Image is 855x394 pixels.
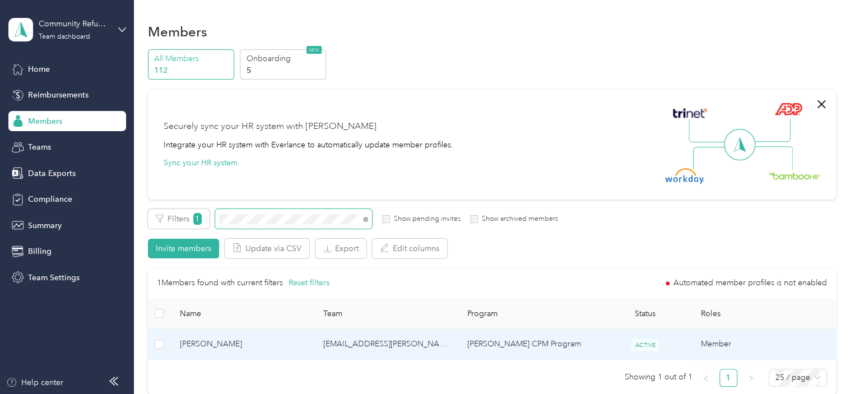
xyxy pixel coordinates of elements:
[164,120,377,133] div: Securely sync your HR system with [PERSON_NAME]
[625,369,693,386] span: Showing 1 out of 1
[390,214,461,224] label: Show pending invites
[28,220,62,231] span: Summary
[775,369,820,386] span: 25 / page
[315,239,366,258] button: Export
[673,279,827,287] span: Automated member profiles is not enabled
[719,369,737,387] li: 1
[28,89,89,101] span: Reimbursements
[754,146,793,170] img: Line Right Down
[148,26,207,38] h1: Members
[39,34,90,40] div: Team dashboard
[180,338,306,350] span: [PERSON_NAME]
[769,369,827,387] div: Page Size
[751,119,791,142] img: Line Right Up
[180,309,306,318] span: Name
[225,239,309,258] button: Update via CSV
[665,168,704,184] img: Workday
[742,369,760,387] button: right
[458,298,598,329] th: Program
[28,63,50,75] span: Home
[458,329,598,360] td: CRIS CPM Program
[193,213,202,225] span: 1
[39,18,109,30] div: Community Refugee & Immigration Services ([PERSON_NAME])
[164,157,238,169] button: Sync your HR system
[693,146,732,169] img: Line Left Down
[247,64,323,76] p: 5
[670,105,709,121] img: Trinet
[742,369,760,387] li: Next Page
[171,298,315,329] th: Name
[792,331,855,394] iframe: Everlance-gr Chat Button Frame
[28,168,76,179] span: Data Exports
[28,115,62,127] span: Members
[720,369,737,386] a: 1
[28,193,72,205] span: Compliance
[769,171,820,179] img: BambooHR
[692,298,836,329] th: Roles
[306,46,322,54] span: NEW
[28,272,80,284] span: Team Settings
[598,298,692,329] th: Status
[314,329,458,360] td: jhollon@cris-ohio.org
[28,245,52,257] span: Billing
[372,239,447,258] button: Edit columns
[747,375,754,382] span: right
[697,369,715,387] button: left
[774,103,802,115] img: ADP
[478,214,558,224] label: Show archived members
[6,377,63,388] button: Help center
[631,339,659,351] span: ACTIVE
[154,53,230,64] p: All Members
[157,277,283,289] p: 1 Members found with current filters
[164,139,453,151] div: Integrate your HR system with Everlance to automatically update member profiles.
[692,329,836,360] td: Member
[703,375,709,382] span: left
[148,239,219,258] button: Invite members
[247,53,323,64] p: Onboarding
[314,298,458,329] th: Team
[689,119,728,143] img: Line Left Up
[154,64,230,76] p: 112
[171,329,315,360] td: Caitlin Da Silva
[148,209,210,229] button: Filters1
[697,369,715,387] li: Previous Page
[289,277,329,289] button: Reset filters
[28,141,51,153] span: Teams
